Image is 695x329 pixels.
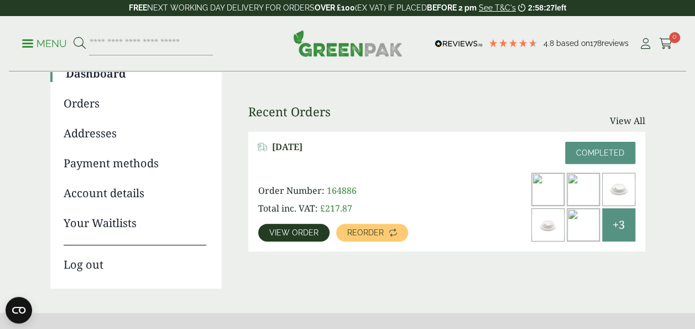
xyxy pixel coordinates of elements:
span: +3 [613,217,625,233]
span: 0 [669,32,680,43]
button: Open CMP widget [6,297,32,323]
span: Total inc. VAT: [258,202,318,214]
a: Dashboard [66,65,206,82]
strong: BEFORE 2 pm [427,3,477,12]
strong: OVER £100 [315,3,355,12]
a: View All [610,114,645,127]
a: Your Waitlists [64,215,206,232]
h3: Recent Orders [248,104,331,119]
a: Orders [64,95,206,112]
a: Account details [64,185,206,202]
img: 5330025-Bagasse-Sip-Lid-fits-8oz-300x200.jpg [532,209,564,241]
span: View order [269,229,318,237]
a: Payment methods [64,155,206,172]
a: View order [258,224,330,241]
span: 164886 [327,184,357,197]
span: Based on [556,39,590,48]
span: reviews [602,39,629,48]
span: £ [320,202,325,214]
img: GreenPak Supplies [293,30,403,56]
a: 0 [659,35,673,52]
i: Cart [659,38,673,49]
img: REVIEWS.io [435,40,483,48]
p: Menu [22,37,67,50]
strong: FREE [129,3,147,12]
a: See T&C's [479,3,516,12]
div: 4.78 Stars [488,38,538,48]
a: Addresses [64,125,206,142]
span: Order Number: [258,184,325,197]
span: left [555,3,566,12]
span: Completed [576,148,624,157]
span: 178 [590,39,602,48]
span: Reorder [347,229,384,237]
a: Log out [64,245,206,273]
span: 4.8 [544,39,556,48]
a: Reorder [336,224,408,241]
img: 12oz-Green-Effect-Double-Wall-Hot-Drink-Cup-300x200.jpg [567,173,599,205]
img: 5330026-Bagasse-Sip-Lid-fits-1216oz-300x200.jpg [603,173,635,205]
a: Menu [22,37,67,48]
img: 12oz-PET-Smoothie-Cup-with-Raspberry-Smoothie-no-lid-300x222.jpg [567,209,599,241]
span: 2:58:27 [528,3,555,12]
bdi: 217.87 [320,202,352,214]
i: My Account [639,38,652,49]
img: 8oz-Green-Effect-Double-Wall-Cup-300x200.jpg [532,173,564,205]
span: [DATE] [272,142,302,152]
